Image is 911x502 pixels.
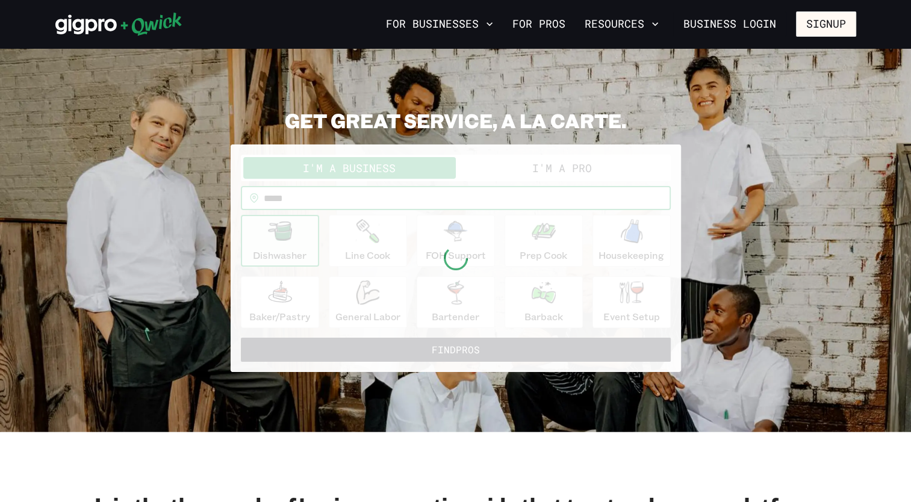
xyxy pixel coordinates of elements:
a: Business Login [673,11,786,37]
a: For Pros [508,14,570,34]
button: Resources [580,14,664,34]
button: For Businesses [381,14,498,34]
button: Signup [796,11,856,37]
h2: GET GREAT SERVICE, A LA CARTE. [231,108,681,132]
